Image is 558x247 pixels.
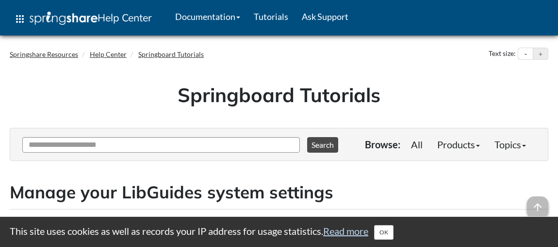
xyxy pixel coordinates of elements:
a: Help Center [90,50,127,58]
a: Ask Support [295,4,355,29]
a: apps Help Center [7,4,159,34]
img: Springshare [30,12,98,25]
span: arrow_upward [527,196,548,218]
div: For these users: [96,214,166,233]
button: Increase text size [533,48,548,60]
span: apps [14,13,26,25]
button: Decrease text size [518,48,533,60]
button: Close [374,225,394,240]
a: Topics [487,135,533,154]
a: Springshare Resources [10,50,78,58]
a: arrow_upward [527,197,548,209]
a: Documentation [168,4,247,29]
a: Products [430,135,487,154]
button: Search [307,137,338,153]
div: Text size: [487,48,518,60]
a: Tutorials [247,4,295,29]
h1: Springboard Tutorials [17,81,541,108]
a: Springboard Tutorials [138,50,204,58]
a: Read more [323,225,368,237]
span: Help Center [98,11,152,24]
div: Topics: [10,214,42,233]
p: Browse: [365,138,400,151]
h2: Manage your LibGuides system settings [10,180,548,204]
a: All [404,135,430,154]
div: For these systems: [240,214,323,233]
